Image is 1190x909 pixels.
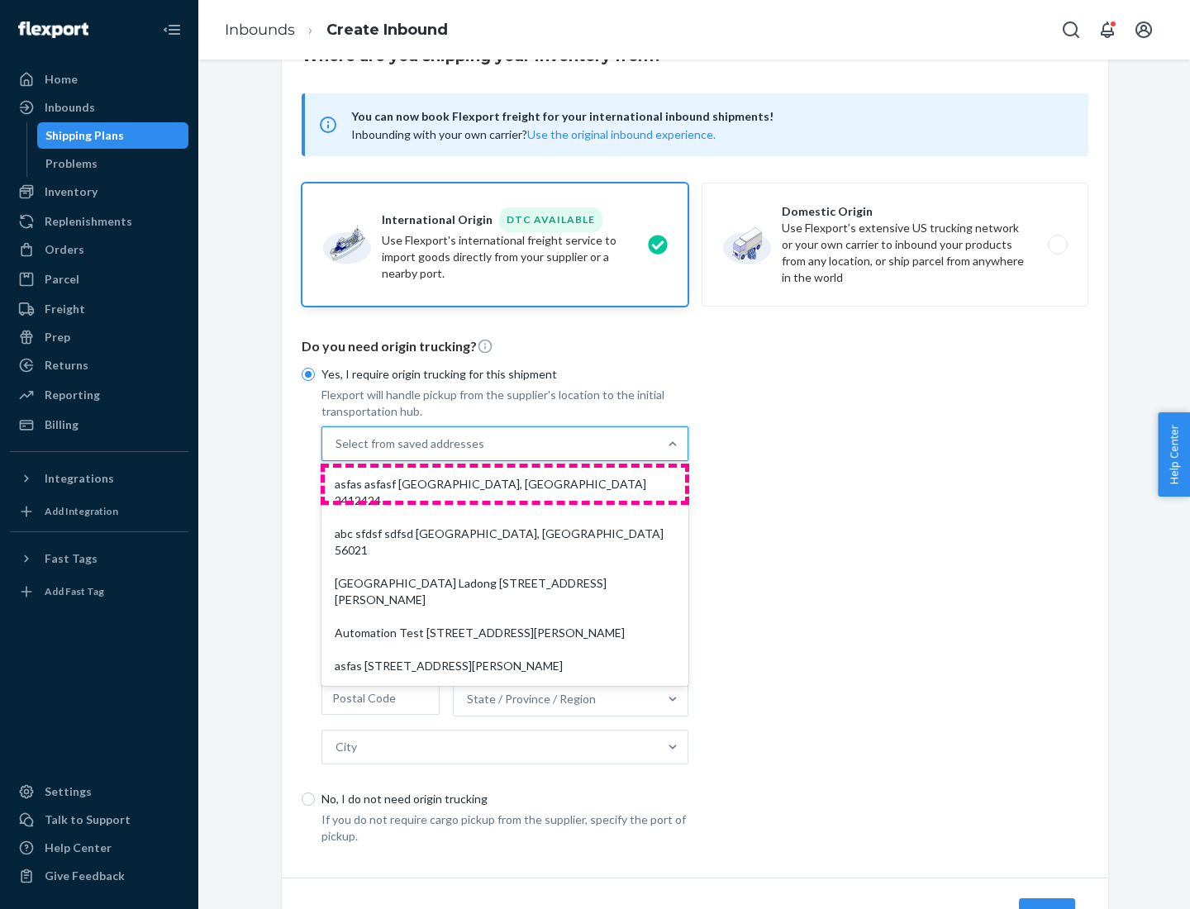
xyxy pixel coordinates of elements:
[10,324,188,350] a: Prep
[45,183,98,200] div: Inventory
[45,868,125,884] div: Give Feedback
[10,835,188,861] a: Help Center
[325,650,685,683] div: asfas [STREET_ADDRESS][PERSON_NAME]
[10,498,188,525] a: Add Integration
[10,778,188,805] a: Settings
[10,352,188,378] a: Returns
[321,387,688,420] p: Flexport will handle pickup from the supplier's location to the initial transportation hub.
[10,66,188,93] a: Home
[45,357,88,374] div: Returns
[10,465,188,492] button: Integrations
[10,863,188,889] button: Give Feedback
[1127,13,1160,46] button: Open account menu
[325,567,685,616] div: [GEOGRAPHIC_DATA] Ladong [STREET_ADDRESS][PERSON_NAME]
[45,811,131,828] div: Talk to Support
[326,21,448,39] a: Create Inbound
[45,329,70,345] div: Prep
[45,584,104,598] div: Add Fast Tag
[325,468,685,517] div: asfas asfasf [GEOGRAPHIC_DATA], [GEOGRAPHIC_DATA] 2412424
[325,517,685,567] div: abc sfdsf sdfsd [GEOGRAPHIC_DATA], [GEOGRAPHIC_DATA] 56021
[45,783,92,800] div: Settings
[45,271,79,288] div: Parcel
[10,208,188,235] a: Replenishments
[302,792,315,806] input: No, I do not need origin trucking
[155,13,188,46] button: Close Navigation
[37,150,189,177] a: Problems
[10,807,188,833] a: Talk to Support
[321,366,688,383] p: Yes, I require origin trucking for this shipment
[1158,412,1190,497] button: Help Center
[45,99,95,116] div: Inbounds
[321,811,688,845] p: If you do not require cargo pickup from the supplier, specify the port of pickup.
[45,840,112,856] div: Help Center
[302,337,1088,356] p: Do you need origin trucking?
[351,127,716,141] span: Inbounding with your own carrier?
[18,21,88,38] img: Flexport logo
[37,122,189,149] a: Shipping Plans
[45,301,85,317] div: Freight
[45,71,78,88] div: Home
[10,382,188,408] a: Reporting
[45,155,98,172] div: Problems
[45,504,118,518] div: Add Integration
[325,616,685,650] div: Automation Test [STREET_ADDRESS][PERSON_NAME]
[10,94,188,121] a: Inbounds
[10,266,188,293] a: Parcel
[1091,13,1124,46] button: Open notifications
[45,470,114,487] div: Integrations
[302,368,315,381] input: Yes, I require origin trucking for this shipment
[527,126,716,143] button: Use the original inbound experience.
[467,691,596,707] div: State / Province / Region
[1054,13,1088,46] button: Open Search Box
[321,682,440,715] input: Postal Code
[45,127,124,144] div: Shipping Plans
[212,6,461,55] ol: breadcrumbs
[351,107,1069,126] span: You can now book Flexport freight for your international inbound shipments!
[321,791,688,807] p: No, I do not need origin trucking
[336,739,357,755] div: City
[45,387,100,403] div: Reporting
[10,412,188,438] a: Billing
[10,178,188,205] a: Inventory
[10,545,188,572] button: Fast Tags
[45,241,84,258] div: Orders
[10,296,188,322] a: Freight
[10,236,188,263] a: Orders
[225,21,295,39] a: Inbounds
[45,550,98,567] div: Fast Tags
[45,416,79,433] div: Billing
[45,213,132,230] div: Replenishments
[10,578,188,605] a: Add Fast Tag
[336,435,484,452] div: Select from saved addresses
